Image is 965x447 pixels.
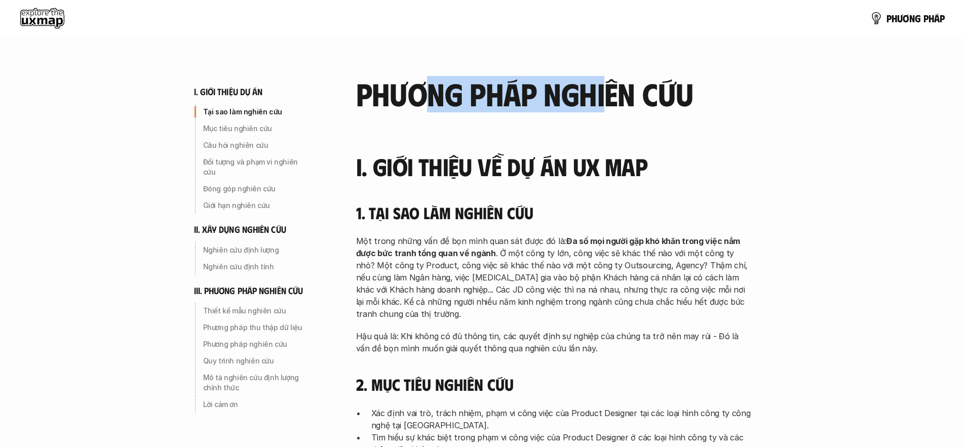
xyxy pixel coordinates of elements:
[886,13,892,24] span: p
[870,8,945,28] a: phươngpháp
[203,399,312,410] p: Lời cảm ơn
[203,140,312,150] p: Câu hỏi nghiên cứu
[940,13,945,24] span: p
[371,407,751,431] p: Xác định vai trò, trách nhiệm, phạm vi công việc của Product Designer tại các loại hình công ty c...
[194,259,316,275] a: Nghiên cứu định tính
[194,336,316,352] a: Phương pháp nghiên cứu
[203,356,312,366] p: Quy trình nghiên cứu
[194,137,316,153] a: Câu hỏi nghiên cứu
[356,153,751,180] h3: I. Giới thiệu về dự án UX Map
[892,13,897,24] span: h
[194,370,316,396] a: Mô tả nghiên cứu định lượng chính thức
[194,197,316,214] a: Giới hạn nghiên cứu
[356,330,751,354] p: Hậu quả là: Khi không có đủ thông tin, các quyết định sự nghiệp của chúng ta trở nên may rủi - Đó...
[356,203,751,222] h4: 1. Tại sao làm nghiên cứu
[923,13,929,24] span: p
[194,104,316,120] a: Tại sao làm nghiên cứu
[929,13,934,24] span: h
[203,107,312,117] p: Tại sao làm nghiên cứu
[194,353,316,369] a: Quy trình nghiên cứu
[194,242,316,258] a: Nghiên cứu định lượng
[915,13,921,24] span: g
[194,120,316,137] a: Mục tiêu nghiên cứu
[897,13,903,24] span: ư
[194,285,303,297] h6: iii. phương pháp nghiên cứu
[194,154,316,180] a: Đối tượng và phạm vi nghiên cứu
[203,200,312,211] p: Giới hạn nghiên cứu
[356,235,751,320] p: Một trong những vấn đề bọn mình quan sát được đó là: . Ở một công ty lớn, công việc sẽ khác thế n...
[203,245,312,255] p: Nghiên cứu định lượng
[203,322,312,333] p: Phương pháp thu thập dữ liệu
[934,13,940,24] span: á
[203,124,312,134] p: Mục tiêu nghiên cứu
[203,262,312,272] p: Nghiên cứu định tính
[203,373,312,393] p: Mô tả nghiên cứu định lượng chính thức
[194,86,263,98] h6: i. giới thiệu dự án
[909,13,915,24] span: n
[356,76,751,110] h2: phương pháp nghiên cứu
[194,224,286,235] h6: ii. xây dựng nghiên cứu
[194,396,316,413] a: Lời cảm ơn
[356,375,751,394] h4: 2. Mục tiêu nghiên cứu
[194,319,316,336] a: Phương pháp thu thập dữ liệu
[203,306,312,316] p: Thiết kế mẫu nghiên cứu
[194,303,316,319] a: Thiết kế mẫu nghiên cứu
[203,157,312,177] p: Đối tượng và phạm vi nghiên cứu
[903,13,909,24] span: ơ
[203,339,312,349] p: Phương pháp nghiên cứu
[194,181,316,197] a: Đóng góp nghiên cứu
[203,184,312,194] p: Đóng góp nghiên cứu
